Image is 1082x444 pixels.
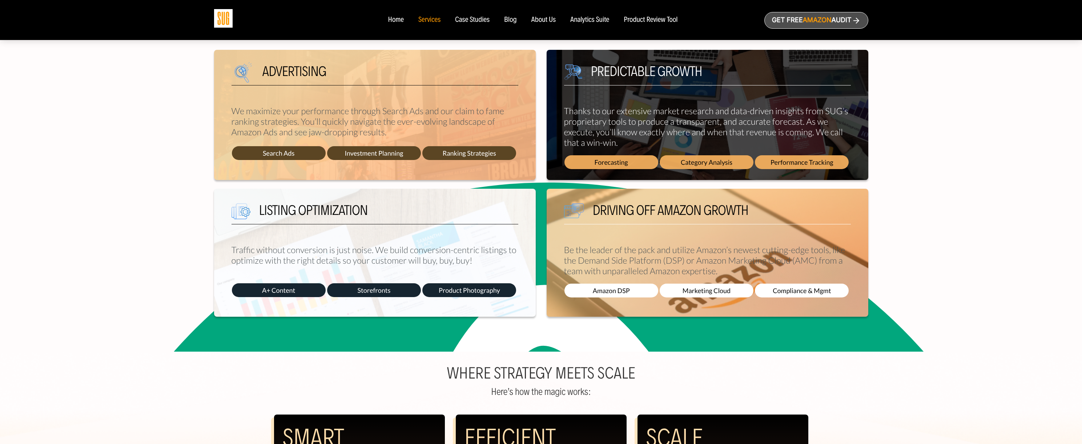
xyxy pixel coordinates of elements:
[232,203,518,224] h5: Listing Optimization
[455,16,490,24] a: Case Studies
[531,16,556,24] a: About Us
[232,59,262,91] img: We are Smart
[564,245,851,276] p: Be the leader of the pack and utilize Amazon’s newest cutting-edge tools, like the Demand Side Pl...
[232,146,326,160] span: Search Ads
[624,16,677,24] a: Product Review Tool
[388,16,403,24] a: Home
[755,284,849,297] span: Compliance & Mgmt
[232,64,518,85] h5: Advertising
[232,245,518,266] p: Traffic without conversion is just noise. We build conversion-centric listings to optimize with t...
[422,146,516,160] span: Ranking Strategies
[660,155,753,169] span: Category Analysis
[232,106,518,137] p: We maximize your performance through Search Ads and our claim to fame ranking strategies. You’ll ...
[755,155,849,169] span: Performance Tracking
[564,284,658,297] span: Amazon DSP
[504,16,517,24] a: Blog
[564,106,851,148] p: Thanks to our extensive market research and data-driven insights from SUG’s proprietary tools to ...
[422,283,516,297] span: Product Photography
[327,146,421,160] span: Investment Planning
[564,64,582,80] img: We are Smart
[214,9,233,28] img: Sug
[232,203,250,219] img: We are Smart
[803,16,831,24] span: Amazon
[564,203,851,224] h5: Driving off Amazon growth
[660,284,753,297] span: Marketing Cloud
[418,16,441,24] a: Services
[570,16,609,24] a: Analytics Suite
[564,64,851,85] h5: Predictable growth
[564,203,584,218] img: We are Smart
[232,283,326,297] span: A+ Content
[564,155,658,169] span: Forecasting
[764,12,868,29] a: Get freeAmazonAudit
[327,283,421,297] span: Storefronts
